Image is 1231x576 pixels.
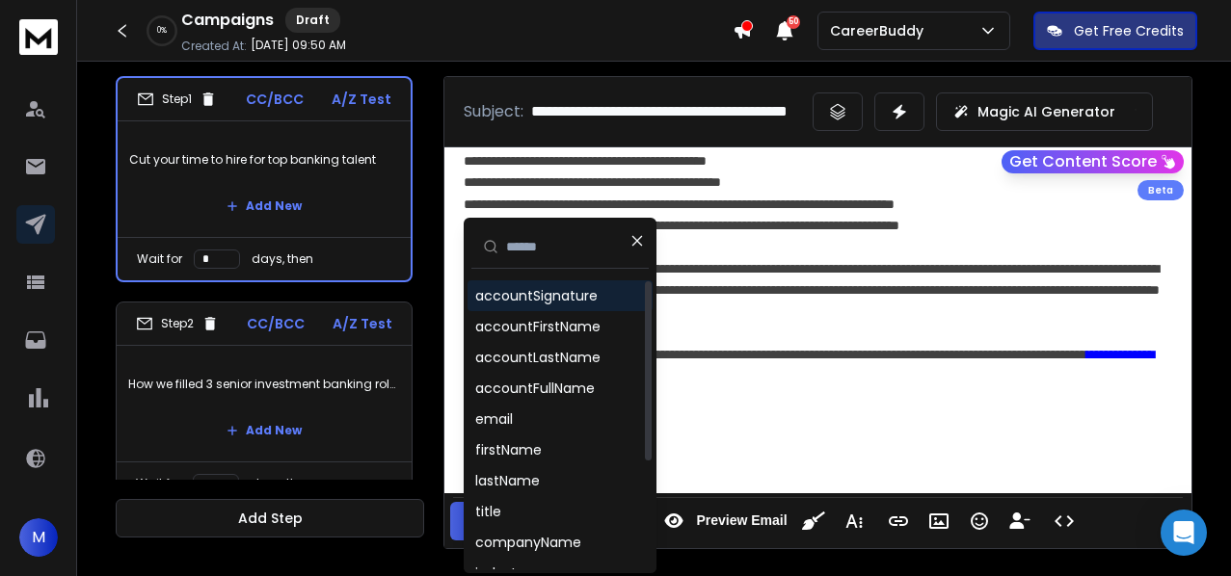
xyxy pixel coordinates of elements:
button: M [19,518,58,557]
p: Magic AI Generator [977,102,1115,121]
p: Wait for [137,251,182,267]
p: days, then [252,251,313,267]
p: Cut your time to hire for top banking talent [129,133,399,187]
button: Insert Image (⌘P) [921,502,957,540]
div: accountFullName [475,379,595,398]
p: CareerBuddy [830,21,931,40]
p: days, then [251,476,312,491]
p: How we filled 3 senior investment banking roles [DATE] (Case Study) [128,357,400,411]
div: accountFirstName [475,317,601,336]
div: Step 1 [137,91,217,108]
div: accountSignature [475,286,598,305]
button: Save [450,502,512,540]
h1: Campaigns [181,9,274,32]
div: accountLastName [475,348,601,367]
li: Step2CC/BCCA/Z TestHow we filled 3 senior investment banking roles [DATE] (Case Study)Add NewWait... [116,301,413,506]
p: 0 % [157,25,167,37]
button: More Text [836,502,872,540]
div: companyName [475,533,581,552]
button: Code View [1046,502,1083,540]
button: Get Content Score [1002,150,1184,173]
p: Get Free Credits [1074,21,1184,40]
button: Add New [211,187,317,225]
img: logo [19,19,58,55]
button: Magic AI Generator [936,92,1153,131]
div: Beta [1137,180,1184,200]
div: Open Intercom Messenger [1161,510,1207,556]
p: [DATE] 09:50 AM [251,38,346,53]
p: A/Z Test [332,90,391,109]
button: Insert Link (⌘K) [880,502,917,540]
li: Step1CC/BCCA/Z TestCut your time to hire for top banking talentAdd NewWait fordays, then [116,76,413,282]
div: lastName [475,471,540,490]
span: 50 [787,15,800,29]
span: Preview Email [692,512,790,529]
button: Preview Email [656,502,790,540]
p: CC/BCC [247,314,305,333]
div: title [475,502,501,521]
div: firstName [475,440,542,459]
button: Emoticons [961,502,998,540]
div: email [475,409,513,429]
button: Add Step [116,499,424,537]
div: Step 2 [136,315,219,332]
p: CC/BCC [246,90,304,109]
p: Subject: [464,100,523,123]
div: Draft [285,8,340,33]
p: A/Z Test [333,314,392,333]
p: Wait for [136,476,181,491]
button: Get Free Credits [1033,12,1197,50]
button: Add New [211,411,317,450]
p: Created At: [181,39,247,54]
button: Insert Unsubscribe Link [1002,502,1038,540]
button: Clean HTML [795,502,832,540]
